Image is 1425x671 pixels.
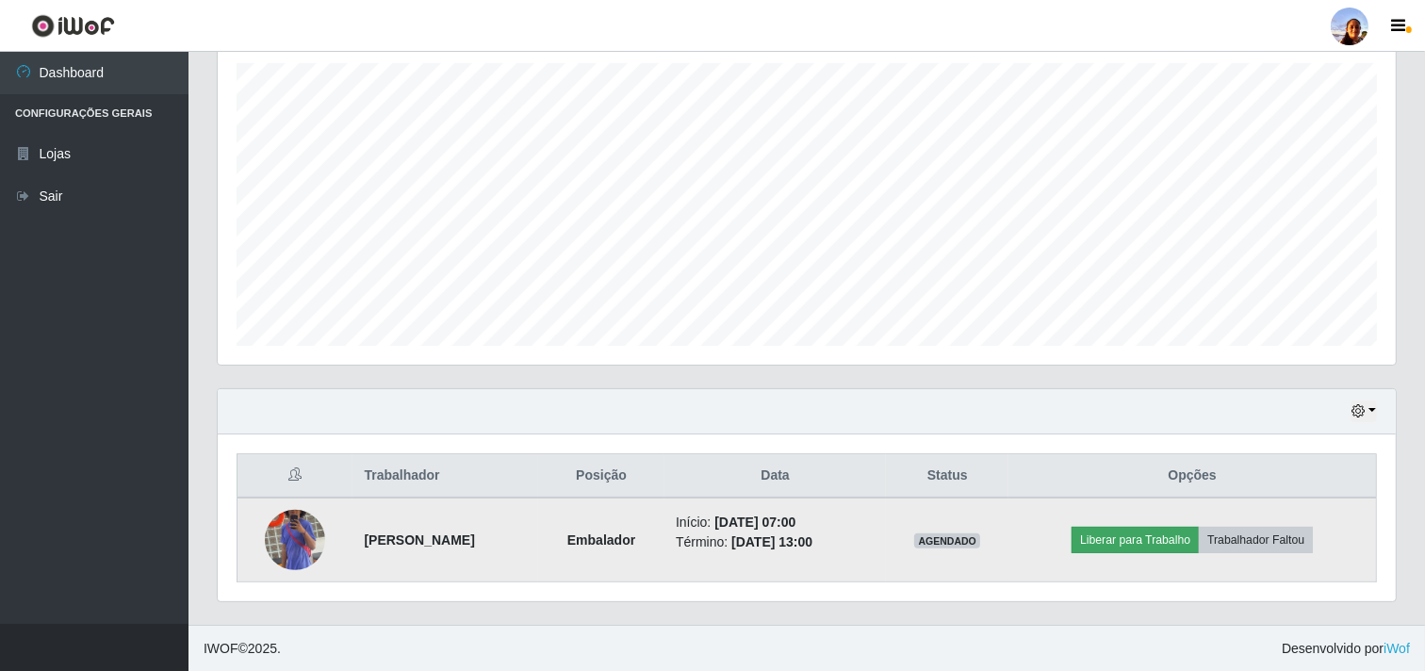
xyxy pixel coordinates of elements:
[364,532,474,548] strong: [PERSON_NAME]
[352,454,538,499] th: Trabalhador
[1008,454,1376,499] th: Opções
[567,532,635,548] strong: Embalador
[676,513,875,532] li: Início:
[538,454,664,499] th: Posição
[731,534,812,549] time: [DATE] 13:00
[886,454,1008,499] th: Status
[1199,527,1313,553] button: Trabalhador Faltou
[1072,527,1199,553] button: Liberar para Trabalho
[676,532,875,552] li: Término:
[1282,639,1410,659] span: Desenvolvido por
[31,14,115,38] img: CoreUI Logo
[714,515,795,530] time: [DATE] 07:00
[1384,641,1410,656] a: iWof
[204,639,281,659] span: © 2025 .
[265,486,325,594] img: 1756137808513.jpeg
[914,533,980,548] span: AGENDADO
[664,454,886,499] th: Data
[204,641,238,656] span: IWOF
